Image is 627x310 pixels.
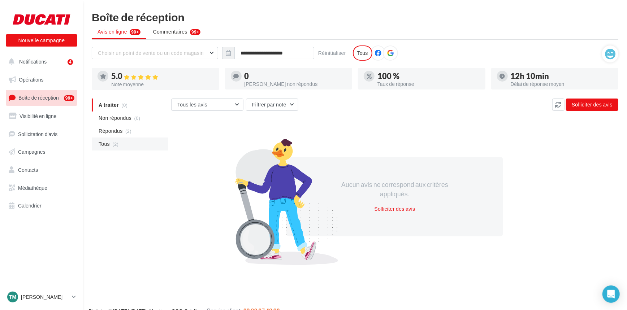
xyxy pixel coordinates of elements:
span: Visibilité en ligne [20,113,56,119]
div: 0 [245,72,347,80]
button: Nouvelle campagne [6,34,77,47]
span: Sollicitation d'avis [18,131,57,137]
a: Opérations [4,72,79,87]
div: 99+ [190,29,200,35]
a: Calendrier [4,198,79,213]
span: Notifications [19,58,47,65]
div: 12h 10min [511,72,613,80]
div: Boîte de réception [92,12,618,22]
span: TM [9,293,16,301]
button: Filtrer par note [246,99,298,111]
a: Sollicitation d'avis [4,127,79,142]
div: Aucun avis ne correspond aux critères appliqués. [333,180,457,198]
span: Calendrier [18,202,42,209]
span: Médiathèque [18,185,47,191]
button: Notifications 4 [4,54,76,69]
span: Contacts [18,167,38,173]
button: Solliciter des avis [566,99,618,111]
button: Solliciter des avis [371,205,418,213]
span: Tous les avis [177,101,207,108]
a: Visibilité en ligne [4,109,79,124]
a: Médiathèque [4,180,79,196]
div: Tous [353,45,372,61]
div: 100 % [377,72,480,80]
button: Réinitialiser [315,49,349,57]
span: Opérations [19,77,43,83]
span: Répondus [99,127,123,135]
div: Taux de réponse [377,82,480,87]
a: Contacts [4,162,79,178]
div: Note moyenne [111,82,213,87]
span: Boîte de réception [18,95,59,101]
button: Tous les avis [171,99,243,111]
span: (2) [125,128,131,134]
a: Campagnes [4,144,79,160]
span: Campagnes [18,149,46,155]
span: Commentaires [153,28,187,35]
span: (0) [134,115,140,121]
a: Boîte de réception99+ [4,90,79,105]
a: TM [PERSON_NAME] [6,290,77,304]
div: [PERSON_NAME] non répondus [245,82,347,87]
span: Non répondus [99,114,131,122]
span: (2) [112,141,118,147]
div: 5.0 [111,72,213,80]
span: Tous [99,140,110,148]
span: Choisir un point de vente ou un code magasin [98,50,204,56]
div: Open Intercom Messenger [602,285,620,303]
button: Choisir un point de vente ou un code magasin [92,47,218,59]
p: [PERSON_NAME] [21,293,69,301]
div: Délai de réponse moyen [511,82,613,87]
div: 4 [68,59,73,65]
div: 99+ [64,95,74,101]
